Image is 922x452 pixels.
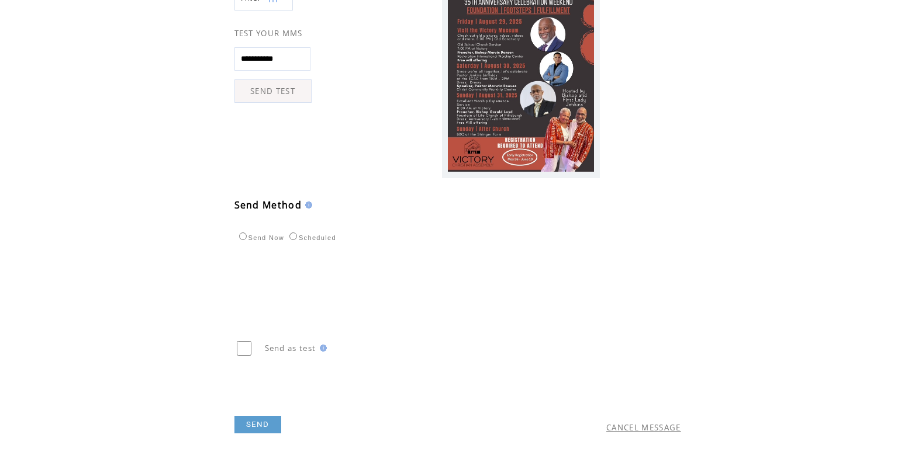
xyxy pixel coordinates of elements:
[265,343,316,353] span: Send as test
[234,79,312,103] a: SEND TEST
[236,234,284,241] label: Send Now
[286,234,336,241] label: Scheduled
[302,201,312,208] img: help.gif
[234,199,302,211] span: Send Method
[606,422,681,433] a: CANCEL MESSAGE
[316,345,327,352] img: help.gif
[234,416,281,433] a: SEND
[234,28,303,39] span: TEST YOUR MMS
[239,232,247,240] input: Send Now
[289,232,297,240] input: Scheduled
